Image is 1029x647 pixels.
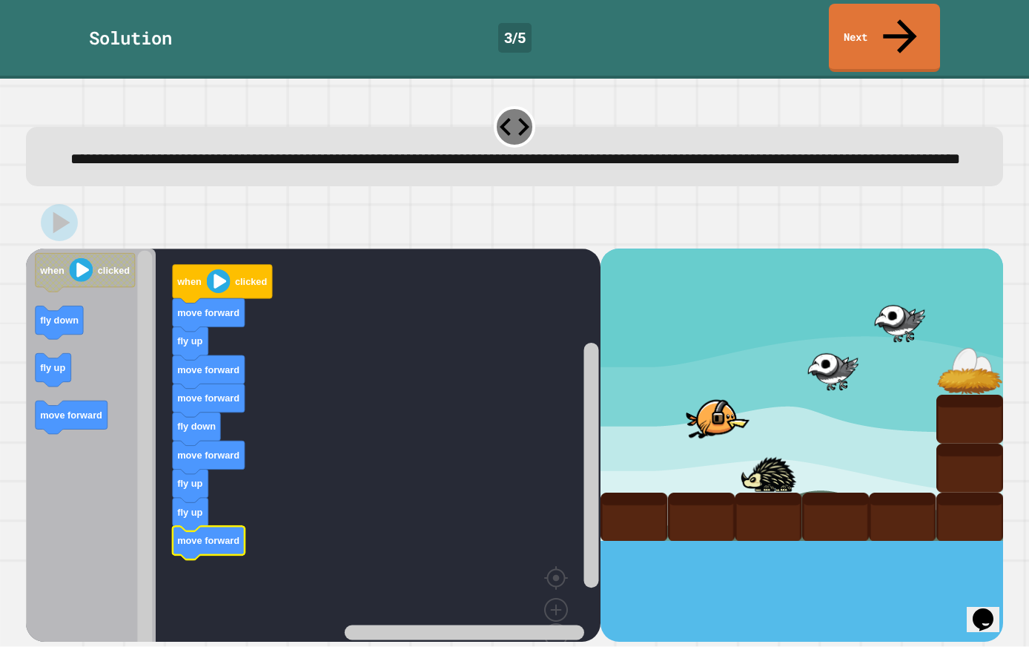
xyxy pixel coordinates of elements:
text: move forward [177,535,239,546]
text: clicked [98,264,130,275]
text: when [176,276,202,287]
text: move forward [40,410,102,421]
text: fly down [40,315,79,326]
text: fly up [177,506,202,517]
text: clicked [235,276,267,287]
div: 3 / 5 [498,23,532,53]
text: move forward [177,364,239,375]
div: Solution [89,24,172,51]
text: when [39,264,64,275]
text: move forward [177,450,239,461]
text: fly up [40,362,65,373]
a: Next [829,4,940,72]
text: move forward [177,393,239,404]
div: Blockly Workspace [26,249,601,642]
text: fly up [177,335,202,347]
text: fly down [177,421,216,432]
text: fly up [177,478,202,489]
iframe: chat widget [967,588,1014,632]
text: move forward [177,307,239,318]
